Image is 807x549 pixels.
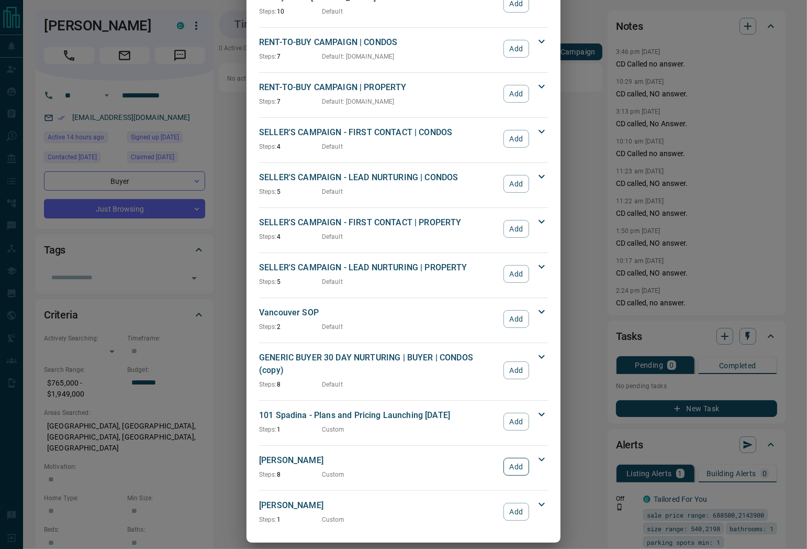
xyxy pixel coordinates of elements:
[259,497,548,526] div: [PERSON_NAME]Steps:1CustomAdd
[259,188,277,195] span: Steps:
[503,175,529,193] button: Add
[259,81,498,94] p: RENT-TO-BUY CAMPAIGN | PROPERTY
[259,259,548,289] div: SELLER'S CAMPAIGN - LEAD NURTURING | PROPERTYSteps:5DefaultAdd
[322,515,345,524] p: Custom
[322,97,395,106] p: Default : [DOMAIN_NAME]
[259,380,322,389] p: 8
[259,499,498,512] p: [PERSON_NAME]
[259,143,277,150] span: Steps:
[259,454,498,467] p: [PERSON_NAME]
[503,130,529,148] button: Add
[322,142,343,151] p: Default
[503,220,529,238] button: Add
[259,278,277,286] span: Steps:
[259,126,498,139] p: SELLER'S CAMPAIGN - FIRST CONTACT | CONDOS
[259,277,322,287] p: 5
[259,381,277,388] span: Steps:
[259,124,548,153] div: SELLER'S CAMPAIGN - FIRST CONTACT | CONDOSSteps:4DefaultAdd
[259,516,277,523] span: Steps:
[322,7,343,16] p: Default
[259,187,322,196] p: 5
[259,79,548,108] div: RENT-TO-BUY CAMPAIGN | PROPERTYSteps:7Default: [DOMAIN_NAME]Add
[322,425,345,434] p: Custom
[259,452,548,481] div: [PERSON_NAME]Steps:8CustomAdd
[259,352,498,377] p: GENERIC BUYER 30 DAY NURTURING | BUYER | CONDOS (copy)
[259,323,277,331] span: Steps:
[259,36,498,49] p: RENT-TO-BUY CAMPAIGN | CONDOS
[259,349,548,391] div: GENERIC BUYER 30 DAY NURTURING | BUYER | CONDOS (copy)Steps:8DefaultAdd
[259,52,322,61] p: 7
[259,515,322,524] p: 1
[259,426,277,433] span: Steps:
[259,232,322,241] p: 4
[259,261,498,274] p: SELLER'S CAMPAIGN - LEAD NURTURING | PROPERTY
[259,233,277,240] span: Steps:
[322,470,345,479] p: Custom
[322,187,343,196] p: Default
[322,277,343,287] p: Default
[259,142,322,151] p: 4
[259,98,277,105] span: Steps:
[322,52,395,61] p: Default : [DOMAIN_NAME]
[322,232,343,241] p: Default
[259,409,498,422] p: 101 Spadina - Plans and Pricing Launching [DATE]
[259,322,322,332] p: 2
[259,407,548,436] div: 101 Spadina - Plans and Pricing Launching [DATE]Steps:1CustomAdd
[259,34,548,63] div: RENT-TO-BUY CAMPAIGN | CONDOSSteps:7Default: [DOMAIN_NAME]Add
[259,8,277,15] span: Steps:
[259,471,277,478] span: Steps:
[259,425,322,434] p: 1
[259,7,322,16] p: 10
[503,458,529,476] button: Add
[322,380,343,389] p: Default
[503,265,529,283] button: Add
[503,310,529,328] button: Add
[503,503,529,521] button: Add
[503,413,529,431] button: Add
[259,306,498,319] p: Vancouver SOP
[503,40,529,58] button: Add
[503,85,529,103] button: Add
[259,304,548,334] div: Vancouver SOPSteps:2DefaultAdd
[503,361,529,379] button: Add
[259,171,498,184] p: SELLER'S CAMPAIGN - LEAD NURTURING | CONDOS
[259,169,548,199] div: SELLER'S CAMPAIGN - LEAD NURTURING | CONDOSSteps:5DefaultAdd
[259,53,277,60] span: Steps:
[322,322,343,332] p: Default
[259,470,322,479] p: 8
[259,97,322,106] p: 7
[259,216,498,229] p: SELLER'S CAMPAIGN - FIRST CONTACT | PROPERTY
[259,214,548,244] div: SELLER'S CAMPAIGN - FIRST CONTACT | PROPERTYSteps:4DefaultAdd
